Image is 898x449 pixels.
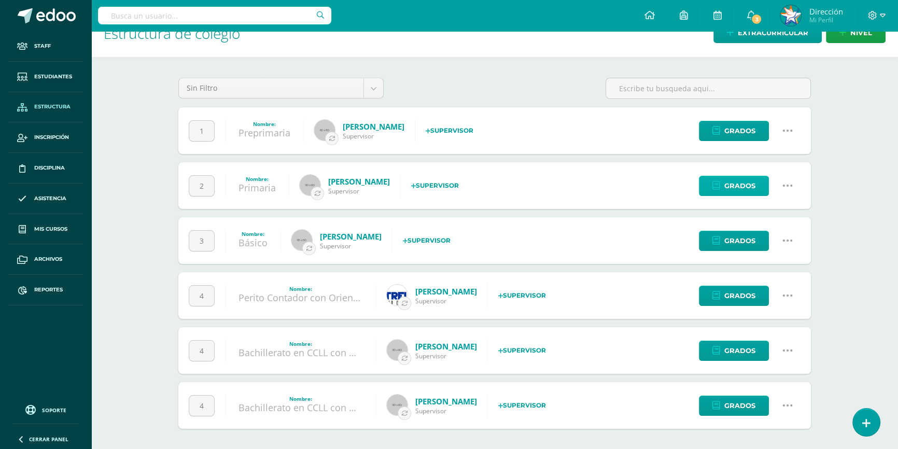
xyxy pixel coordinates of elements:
[34,286,63,294] span: Reportes
[724,396,755,415] span: Grados
[238,346,481,359] a: Bachillerato en CCLL con Orientación en Diseño Gráfico
[699,396,769,416] a: Grados
[34,225,67,233] span: Mis cursos
[42,406,66,414] span: Soporte
[238,401,475,414] a: Bachillerato en CCLL con Orientación en Computación
[343,132,404,141] span: Supervisor
[826,23,886,43] a: nivel
[498,401,546,409] strong: Supervisor
[34,42,51,50] span: Staff
[34,73,72,81] span: Estudiantes
[8,214,83,245] a: Mis cursos
[343,121,404,132] a: [PERSON_NAME]
[328,187,390,195] span: Supervisor
[289,340,312,347] strong: Nombre:
[34,255,62,263] span: Archivos
[238,181,276,194] a: Primaria
[809,16,843,24] span: Mi Perfil
[8,244,83,275] a: Archivos
[320,231,382,242] a: [PERSON_NAME]
[809,6,843,17] span: Dirección
[699,176,769,196] a: Grados
[415,297,477,305] span: Supervisor
[320,242,382,250] span: Supervisor
[415,341,477,352] a: [PERSON_NAME]
[724,121,755,141] span: Grados
[314,120,335,141] img: 60x60
[724,341,755,360] span: Grados
[253,120,276,128] strong: Nombre:
[238,291,455,304] a: Perito Contador con Orientación en Computación
[498,346,546,354] strong: Supervisor
[8,184,83,214] a: Asistencia
[738,23,808,43] span: Extracurricular
[699,121,769,141] a: Grados
[387,395,408,415] img: 60x60
[850,23,872,43] span: nivel
[8,62,83,92] a: Estudiantes
[98,7,331,24] input: Busca un usuario...
[179,78,383,98] a: Sin Filtro
[8,275,83,305] a: Reportes
[246,175,269,183] strong: Nombre:
[34,103,71,111] span: Estructura
[8,122,83,153] a: Inscripción
[426,127,473,134] strong: Supervisor
[29,436,68,443] span: Cerrar panel
[34,164,65,172] span: Disciplina
[699,231,769,251] a: Grados
[34,194,66,203] span: Asistencia
[238,127,290,139] a: Preprimaria
[289,395,312,402] strong: Nombre:
[289,285,312,292] strong: Nombre:
[415,396,477,406] a: [PERSON_NAME]
[242,230,264,237] strong: Nombre:
[387,285,408,305] img: 44e186c3ba6d16a07d6f99a01580e26b.png
[12,402,79,416] a: Soporte
[606,78,810,99] input: Escribe tu busqueda aqui...
[724,176,755,195] span: Grados
[387,340,408,360] img: 60x60
[780,5,801,26] img: 77486a269cee9505b8c1b8c953e2bf42.png
[751,13,762,25] span: 3
[699,286,769,306] a: Grados
[699,341,769,361] a: Grados
[403,236,451,244] strong: Supervisor
[8,31,83,62] a: Staff
[411,181,459,189] strong: Supervisor
[238,236,268,249] a: Básico
[291,230,312,250] img: 60x60
[415,406,477,415] span: Supervisor
[724,286,755,305] span: Grados
[415,286,477,297] a: [PERSON_NAME]
[300,175,320,195] img: 60x60
[328,176,390,187] a: [PERSON_NAME]
[8,92,83,123] a: Estructura
[8,153,83,184] a: Disciplina
[104,23,240,43] span: Estructura de colegio
[415,352,477,360] span: Supervisor
[713,23,822,43] a: Extracurricular
[498,291,546,299] strong: Supervisor
[34,133,69,142] span: Inscripción
[187,78,356,98] span: Sin Filtro
[724,231,755,250] span: Grados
